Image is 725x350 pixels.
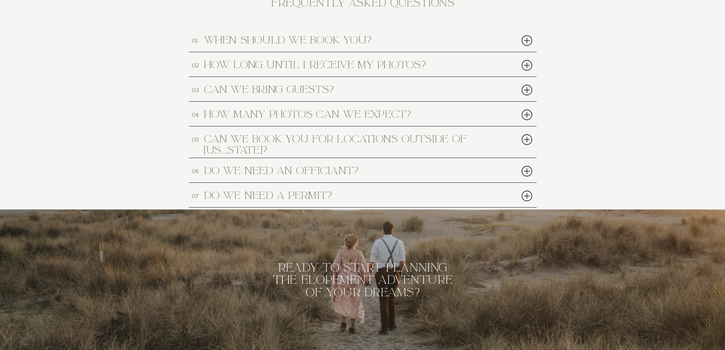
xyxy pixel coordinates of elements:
[192,86,201,92] h3: 03
[192,110,201,117] h3: 04
[192,167,201,173] h3: 06
[192,36,201,42] h3: 01
[192,135,201,141] h3: 05
[204,134,493,144] h2: can we book you for locations outside of [US_STATE]?
[204,109,493,119] h2: How many photos can we expect?
[271,262,455,303] h2: Ready to start planning the elopement adventure of your dreams?
[204,84,493,94] h2: can we bring guests?
[192,61,201,67] h3: 02
[204,165,493,175] h2: do we need an officiant?
[204,35,493,45] h2: when should we book you?
[204,59,493,69] h2: how long until i receive my photos?
[192,192,201,198] h3: 07
[204,190,493,200] h2: do we need a permit?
